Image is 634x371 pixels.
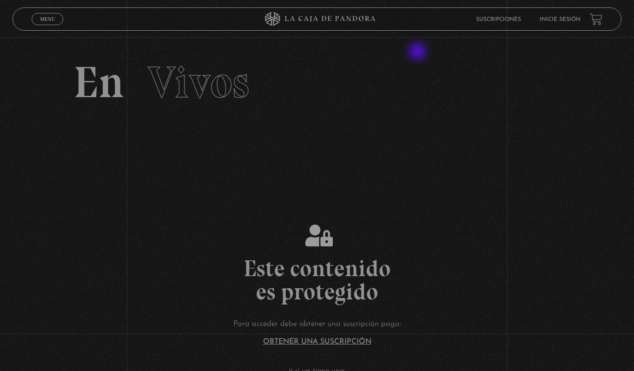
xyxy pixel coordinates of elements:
[590,13,602,25] a: View your shopping cart
[476,17,521,22] a: Suscripciones
[73,60,561,105] h2: En
[148,56,249,109] span: Vivos
[263,338,371,345] a: Obtener una suscripción
[40,16,55,22] span: Menu
[540,17,581,22] a: Inicie sesión
[37,24,59,31] span: Cerrar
